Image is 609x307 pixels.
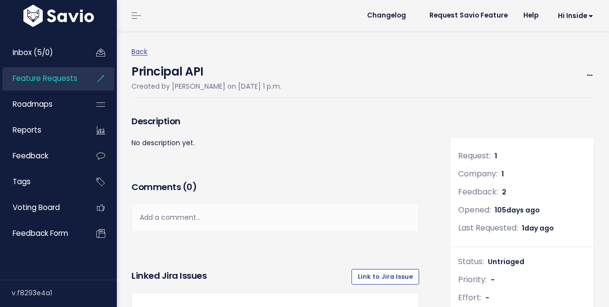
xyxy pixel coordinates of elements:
span: - [485,293,489,303]
span: 0 [186,181,192,193]
a: Help [516,8,546,23]
a: Tags [2,171,81,193]
span: Status: [458,256,484,267]
span: 2 [502,187,506,197]
p: No description yet. [131,137,419,149]
h3: Description [131,115,419,128]
h3: Comments ( ) [131,180,419,194]
div: Add a comment... [131,203,419,232]
span: 105 [495,205,540,215]
a: Back [131,47,148,57]
a: Reports [2,119,81,141]
span: Hi Inside [558,12,593,19]
a: Request Savio Feature [422,8,516,23]
span: day ago [524,223,554,233]
span: Request: [458,150,491,161]
span: - [491,275,495,285]
span: Reports [13,125,41,135]
a: Roadmaps [2,93,81,115]
span: Last Requested: [458,222,518,233]
a: Feedback [2,145,81,167]
span: Voting Board [13,202,60,212]
a: Inbox (5/0) [2,41,81,64]
span: 1 [495,151,497,161]
a: Feedback form [2,222,81,245]
span: 1 [522,223,554,233]
span: Feature Requests [13,73,77,83]
span: Roadmaps [13,99,53,109]
span: Company: [458,168,498,179]
span: Tags [13,176,31,187]
span: Feedback [13,151,48,161]
span: days ago [506,205,540,215]
div: v.f8293e4a1 [12,280,117,306]
img: logo-white.9d6f32f41409.svg [21,5,96,27]
span: Untriaged [488,257,524,267]
span: Priority: [458,274,487,285]
span: Feedback: [458,186,498,197]
a: Voting Board [2,196,81,219]
a: Link to Jira Issue [351,269,419,285]
span: Opened: [458,204,491,215]
h4: Principal API [131,58,281,80]
span: Feedback form [13,228,68,238]
a: Hi Inside [546,8,601,23]
span: Created by [PERSON_NAME] on [DATE] 1 p.m. [131,81,281,91]
span: Effort: [458,292,481,303]
span: Changelog [367,12,406,19]
a: Feature Requests [2,67,81,90]
span: Inbox (5/0) [13,47,53,58]
h3: Linked Jira issues [131,269,206,285]
span: 1 [501,169,504,179]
